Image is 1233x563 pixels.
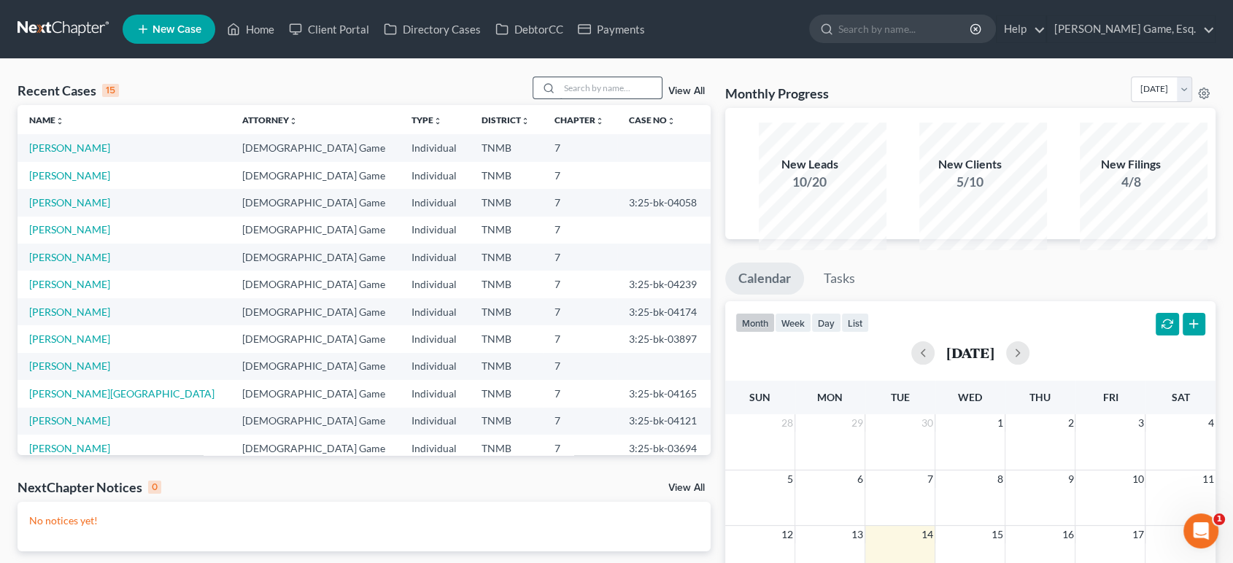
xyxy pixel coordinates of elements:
a: [PERSON_NAME] [29,442,110,454]
button: list [841,313,869,333]
td: 7 [543,162,617,189]
a: Directory Cases [376,16,488,42]
input: Search by name... [838,15,972,42]
span: Mon [817,391,843,403]
a: Nameunfold_more [29,114,64,125]
a: Attorneyunfold_more [242,114,298,125]
h3: Monthly Progress [725,85,829,102]
td: TNMB [470,353,543,380]
span: 12 [780,526,795,543]
td: Individual [400,408,470,435]
span: 1 [996,414,1005,432]
td: 7 [543,353,617,380]
a: [PERSON_NAME] [29,278,110,290]
span: New Case [152,24,201,35]
input: Search by name... [560,77,662,98]
td: Individual [400,298,470,325]
span: Fri [1102,391,1118,403]
span: 7 [926,470,935,488]
td: Individual [400,244,470,271]
button: month [735,313,775,333]
a: DebtorCC [488,16,571,42]
td: TNMB [470,217,543,244]
a: [PERSON_NAME] [29,169,110,182]
a: Home [220,16,282,42]
a: Client Portal [282,16,376,42]
span: 8 [996,470,1005,488]
td: TNMB [470,162,543,189]
td: TNMB [470,189,543,216]
div: Recent Cases [18,82,119,99]
div: NextChapter Notices [18,478,161,496]
i: unfold_more [667,117,676,125]
td: [DEMOGRAPHIC_DATA] Game [231,162,401,189]
td: [DEMOGRAPHIC_DATA] Game [231,380,401,407]
i: unfold_more [289,117,298,125]
span: 30 [920,414,935,432]
a: Calendar [725,263,804,295]
td: Individual [400,189,470,216]
i: unfold_more [55,117,64,125]
td: [DEMOGRAPHIC_DATA] Game [231,189,401,216]
a: [PERSON_NAME][GEOGRAPHIC_DATA] [29,387,214,400]
span: Tue [891,391,910,403]
td: 3:25-bk-04121 [617,408,711,435]
td: Individual [400,435,470,462]
div: 10/20 [759,173,861,191]
a: View All [668,86,705,96]
td: TNMB [470,271,543,298]
span: 16 [1060,526,1075,543]
td: 7 [543,271,617,298]
div: New Filings [1080,156,1182,173]
div: 4/8 [1080,173,1182,191]
td: TNMB [470,325,543,352]
button: day [811,313,841,333]
a: Chapterunfold_more [554,114,604,125]
td: 3:25-bk-03694 [617,435,711,462]
td: 7 [543,325,617,352]
h2: [DATE] [946,345,994,360]
a: View All [668,483,705,493]
span: 15 [990,526,1005,543]
td: [DEMOGRAPHIC_DATA] Game [231,271,401,298]
td: TNMB [470,298,543,325]
div: 15 [102,84,119,97]
a: Case Nounfold_more [629,114,676,125]
a: [PERSON_NAME] [29,251,110,263]
td: [DEMOGRAPHIC_DATA] Game [231,134,401,161]
a: Payments [571,16,652,42]
span: 4 [1207,414,1215,432]
td: 3:25-bk-04239 [617,271,711,298]
td: [DEMOGRAPHIC_DATA] Game [231,325,401,352]
td: [DEMOGRAPHIC_DATA] Game [231,298,401,325]
td: 7 [543,134,617,161]
span: 11 [1201,470,1215,488]
p: No notices yet! [29,513,699,528]
td: Individual [400,325,470,352]
td: TNMB [470,408,543,435]
td: TNMB [470,134,543,161]
div: New Clients [919,156,1021,173]
td: 7 [543,408,617,435]
span: Sat [1171,391,1189,403]
span: Wed [958,391,982,403]
span: 2 [1066,414,1075,432]
div: 5/10 [919,173,1021,191]
td: 3:25-bk-04174 [617,298,711,325]
span: 6 [856,470,865,488]
i: unfold_more [433,117,442,125]
a: [PERSON_NAME] [29,223,110,236]
a: [PERSON_NAME] [29,333,110,345]
span: 13 [850,526,865,543]
td: [DEMOGRAPHIC_DATA] Game [231,217,401,244]
div: New Leads [759,156,861,173]
span: 5 [786,470,795,488]
a: Tasks [811,263,868,295]
iframe: Intercom live chat [1183,513,1218,548]
a: Districtunfold_more [482,114,530,125]
i: unfold_more [521,117,530,125]
td: Individual [400,134,470,161]
a: [PERSON_NAME] [29,360,110,372]
span: Thu [1029,391,1051,403]
a: Help [997,16,1045,42]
